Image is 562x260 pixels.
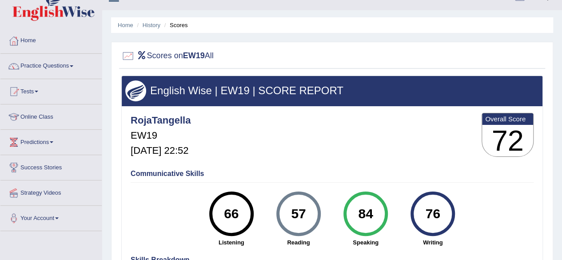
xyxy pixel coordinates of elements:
a: Home [118,22,133,28]
b: EW19 [183,51,205,60]
li: Scores [162,21,188,29]
h4: RojaTangella [131,115,191,126]
h3: 72 [482,125,533,157]
a: Home [0,28,102,51]
a: Strategy Videos [0,180,102,203]
strong: Speaking [336,238,395,247]
b: Overall Score [485,115,530,123]
a: Your Account [0,206,102,228]
h5: [DATE] 22:52 [131,145,191,156]
a: Success Stories [0,155,102,177]
strong: Reading [269,238,327,247]
div: 76 [417,195,449,232]
img: wings.png [125,80,146,101]
strong: Writing [404,238,462,247]
strong: Listening [202,238,260,247]
h4: Communicative Skills [131,170,534,178]
a: Tests [0,79,102,101]
div: 84 [349,195,382,232]
div: 57 [282,195,315,232]
a: History [143,22,160,28]
h5: EW19 [131,130,191,141]
h2: Scores on All [121,49,214,63]
a: Predictions [0,130,102,152]
a: Practice Questions [0,54,102,76]
a: Online Class [0,104,102,127]
div: 66 [215,195,247,232]
h3: English Wise | EW19 | SCORE REPORT [125,85,539,96]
